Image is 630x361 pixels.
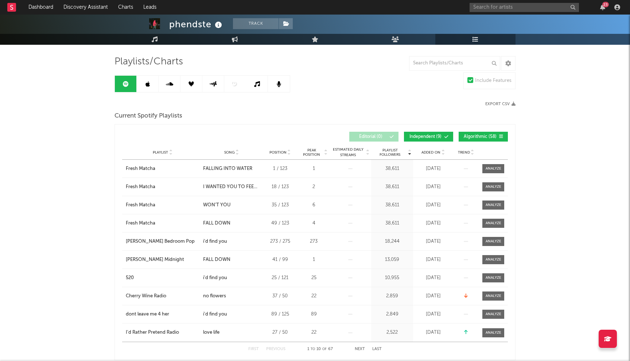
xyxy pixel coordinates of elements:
span: Trend [458,150,470,155]
span: Independent ( 9 ) [409,135,442,139]
button: First [248,347,259,351]
div: 25 [300,274,327,282]
button: Export CSV [485,102,516,106]
div: no flowers [203,293,226,300]
a: 520 [126,274,199,282]
span: of [322,348,327,351]
div: 37 / 50 [264,293,296,300]
a: Fresh Matcha [126,202,199,209]
button: Last [372,347,382,351]
div: 2,859 [373,293,411,300]
div: 18 / 123 [264,183,296,191]
a: Fresh Matcha [126,220,199,227]
a: I'd Rather Pretend Radio [126,329,199,336]
div: i'd find you [203,311,227,318]
div: 89 / 125 [264,311,296,318]
span: Playlist [153,150,168,155]
div: Fresh Matcha [126,202,155,209]
span: Playlists/Charts [114,57,183,66]
div: 38,611 [373,202,411,209]
button: Editorial(0) [349,132,398,142]
span: Song [224,150,235,155]
div: dont leave me 4 her [126,311,169,318]
div: 22 [300,293,327,300]
div: Cherry Wine Radio [126,293,166,300]
div: I WANTED YOU TO FEEL IT [203,183,260,191]
button: Track [233,18,279,29]
div: I'd Rather Pretend Radio [126,329,179,336]
div: 38,611 [373,220,411,227]
div: [PERSON_NAME] Midnight [126,256,184,263]
div: 13,059 [373,256,411,263]
div: 273 [300,238,327,245]
div: Fresh Matcha [126,165,155,172]
div: 18,244 [373,238,411,245]
div: 2,849 [373,311,411,318]
a: dont leave me 4 her [126,311,199,318]
div: [DATE] [415,183,451,191]
span: Estimated Daily Streams [331,147,365,158]
div: FALL DOWN [203,256,230,263]
div: 1 [300,256,327,263]
button: 23 [600,4,605,10]
button: Next [355,347,365,351]
div: 520 [126,274,134,282]
div: [DATE] [415,293,451,300]
div: [DATE] [415,165,451,172]
button: Algorithmic(58) [459,132,508,142]
div: 41 / 99 [264,256,296,263]
span: Playlist Followers [373,148,407,157]
div: FALL DOWN [203,220,230,227]
div: 38,611 [373,183,411,191]
div: 1 10 67 [300,345,340,354]
div: FALLING INTO WATER [203,165,252,172]
div: i'd find you [203,238,227,245]
div: [DATE] [415,311,451,318]
div: i'd find you [203,274,227,282]
div: 27 / 50 [264,329,296,336]
div: [DATE] [415,220,451,227]
div: 10,955 [373,274,411,282]
div: 2 [300,183,327,191]
div: 25 / 121 [264,274,296,282]
div: 35 / 123 [264,202,296,209]
div: [PERSON_NAME] Bedroom Pop [126,238,195,245]
div: 2,522 [373,329,411,336]
div: Fresh Matcha [126,220,155,227]
div: phendste [169,18,224,30]
div: 22 [300,329,327,336]
a: Cherry Wine Radio [126,293,199,300]
div: 4 [300,220,327,227]
button: Previous [266,347,285,351]
div: 49 / 123 [264,220,296,227]
div: 38,611 [373,165,411,172]
div: 6 [300,202,327,209]
a: [PERSON_NAME] Bedroom Pop [126,238,199,245]
div: WON'T YOU [203,202,230,209]
span: Position [269,150,287,155]
span: Editorial ( 0 ) [354,135,388,139]
span: Current Spotify Playlists [114,112,182,120]
div: [DATE] [415,329,451,336]
div: Fresh Matcha [126,183,155,191]
div: 23 [602,2,609,7]
input: Search Playlists/Charts [409,56,500,71]
div: 89 [300,311,327,318]
div: Include Features [475,76,512,85]
a: Fresh Matcha [126,183,199,191]
span: Algorithmic ( 58 ) [463,135,497,139]
a: Fresh Matcha [126,165,199,172]
div: 273 / 275 [264,238,296,245]
span: to [311,348,315,351]
div: [DATE] [415,202,451,209]
span: Peak Position [300,148,323,157]
span: Added On [421,150,440,155]
a: [PERSON_NAME] Midnight [126,256,199,263]
div: [DATE] [415,274,451,282]
div: [DATE] [415,238,451,245]
div: 1 [300,165,327,172]
button: Independent(9) [404,132,453,142]
div: [DATE] [415,256,451,263]
input: Search for artists [470,3,579,12]
div: 1 / 123 [264,165,296,172]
